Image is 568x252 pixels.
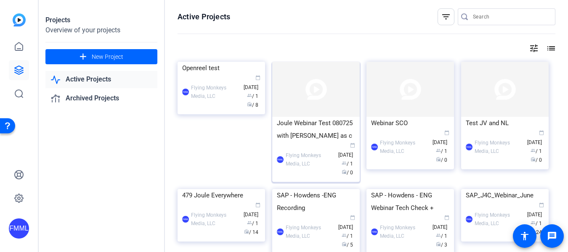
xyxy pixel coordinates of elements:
[191,84,239,100] div: Flying Monkeys Media, LLC
[342,160,347,165] span: group
[444,215,449,220] span: calendar_today
[244,229,258,235] span: / 14
[247,220,258,226] span: / 1
[78,52,88,62] mat-icon: add
[191,211,239,228] div: Flying Monkeys Media, LLC
[277,117,355,142] div: Joule Webinar Test 080725 with [PERSON_NAME] as c
[475,211,523,228] div: Flying Monkeys Media, LLC
[444,130,449,135] span: calendar_today
[182,216,189,223] div: FMML
[466,144,472,150] div: FMML
[277,228,284,235] div: FMML
[436,148,441,153] span: group
[342,169,347,174] span: radio
[247,102,258,108] span: / 8
[182,89,189,95] div: FMML
[520,231,530,241] mat-icon: accessibility
[244,229,249,234] span: radio
[342,161,353,167] span: / 1
[539,202,544,207] span: calendar_today
[547,231,557,241] mat-icon: message
[92,52,123,61] span: New Project
[531,148,536,153] span: group
[436,233,447,239] span: / 1
[466,216,472,223] div: FMML
[342,241,347,247] span: radio
[527,203,544,218] span: [DATE]
[277,189,355,214] div: SAP - Howdens -ENG Recording
[350,215,355,220] span: calendar_today
[466,189,544,202] div: SAP_J4C_Webinar_June
[182,62,260,74] div: Openreel test
[338,215,355,230] span: [DATE]
[255,75,260,80] span: calendar_today
[531,220,542,226] span: / 1
[45,90,157,107] a: Archived Projects
[247,102,252,107] span: radio
[244,203,260,218] span: [DATE]
[436,242,447,248] span: / 3
[45,25,157,35] div: Overview of your projects
[531,157,542,163] span: / 0
[473,12,549,22] input: Search
[436,233,441,238] span: group
[45,49,157,64] button: New Project
[247,93,252,98] span: group
[247,93,258,99] span: / 1
[539,130,544,135] span: calendar_today
[247,220,252,225] span: group
[380,223,428,240] div: Flying Monkeys Media, LLC
[531,148,542,154] span: / 1
[371,189,449,214] div: SAP - Howdens - ENG Webinar Tech Check +
[178,12,230,22] h1: Active Projects
[380,139,428,155] div: Flying Monkeys Media, LLC
[182,189,260,202] div: 479 Joule Everywhere
[371,144,378,150] div: FMML
[466,117,544,129] div: Test JV and NL
[436,241,441,247] span: radio
[436,157,441,162] span: radio
[441,12,451,22] mat-icon: filter_list
[433,215,449,230] span: [DATE]
[371,117,449,129] div: Webinar SCO
[255,202,260,207] span: calendar_today
[286,223,334,240] div: Flying Monkeys Media, LLC
[277,156,284,163] div: FMML
[342,233,353,239] span: / 1
[45,15,157,25] div: Projects
[529,43,539,53] mat-icon: tune
[545,43,555,53] mat-icon: list
[350,143,355,148] span: calendar_today
[286,151,334,168] div: Flying Monkeys Media, LLC
[13,13,26,26] img: blue-gradient.svg
[342,242,353,248] span: / 5
[371,228,378,235] div: FMML
[342,170,353,176] span: / 0
[342,233,347,238] span: group
[9,218,29,239] div: FMML
[436,157,447,163] span: / 0
[475,139,523,155] div: Flying Monkeys Media, LLC
[45,71,157,88] a: Active Projects
[531,220,536,225] span: group
[531,157,536,162] span: radio
[436,148,447,154] span: / 1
